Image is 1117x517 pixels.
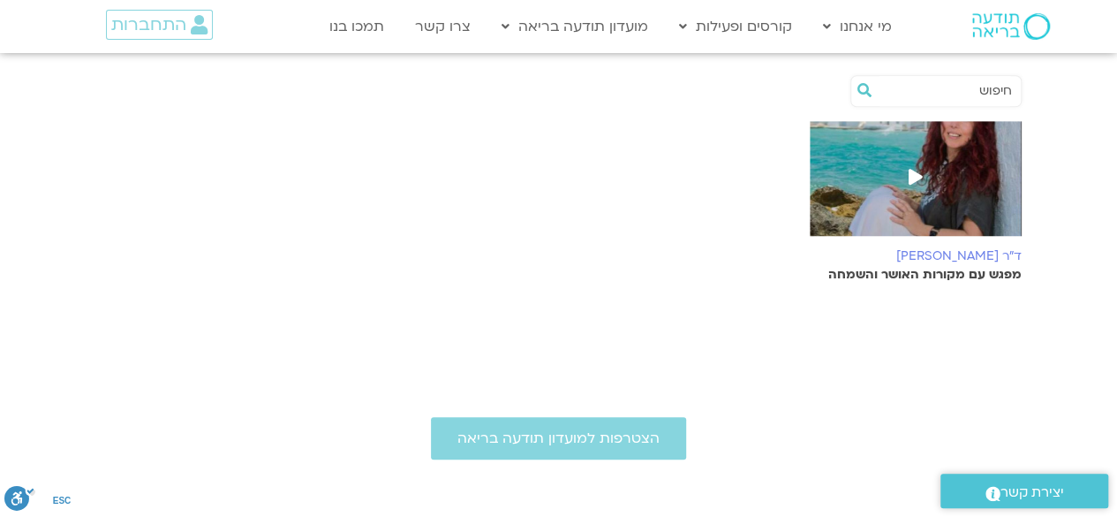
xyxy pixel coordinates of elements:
a: הצטרפות למועדון תודעה בריאה [431,417,686,460]
p: מפגש עם מקורות האושר והשמחה [810,268,1022,282]
span: הצטרפות למועדון תודעה בריאה [457,430,660,446]
span: התחברות [111,15,186,34]
a: תמכו בנו [321,10,393,43]
span: יצירת קשר [1000,481,1064,505]
a: התחברות [106,10,213,40]
a: מועדון תודעה בריאה [493,10,657,43]
h6: ד"ר [PERSON_NAME] [810,249,1022,263]
img: %D7%A8%D7%95%D7%A0%D7%99%D7%AA-%D7%A0%D7%A9%D7%A8-1.jpeg [810,121,1022,254]
a: יצירת קשר [940,474,1108,508]
input: חיפוש [878,76,1012,106]
img: תודעה בריאה [972,13,1050,40]
a: צרו קשר [406,10,479,43]
a: מי אנחנו [814,10,901,43]
a: קורסים ופעילות [670,10,801,43]
a: ד"ר [PERSON_NAME] מפגש עם מקורות האושר והשמחה [810,121,1022,282]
